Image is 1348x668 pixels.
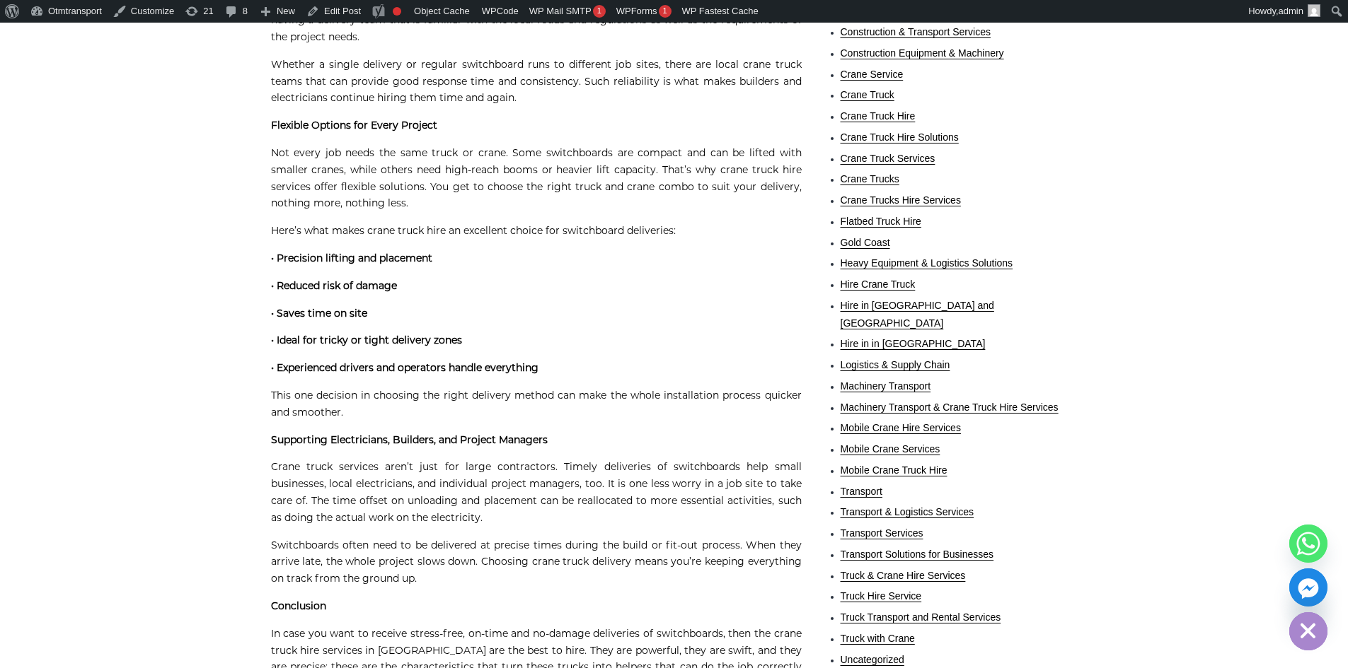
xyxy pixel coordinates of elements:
strong: • Precision lifting and placement [271,252,432,264]
a: Transport [841,486,882,497]
a: Transport Services [841,527,923,539]
p: Whether a single delivery or regular switchboard runs to different job sites, there are local cra... [271,57,802,107]
p: Switchboards often need to be delivered at precise times during the build or fit-out process. Whe... [271,537,802,587]
p: This one decision in choosing the right delivery method can make the whole installation process q... [271,387,802,421]
a: Hire in [GEOGRAPHIC_DATA] and [GEOGRAPHIC_DATA] [841,300,994,329]
a: Crane Service [841,69,904,80]
a: Hire in in [GEOGRAPHIC_DATA] [841,338,986,349]
strong: • Saves time on site [271,307,367,320]
a: Crane Truck [841,89,894,100]
a: Construction & Transport Services [841,26,991,37]
a: Crane Truck Services [841,153,935,164]
span: 1 [597,6,601,15]
strong: • Reduced risk of damage [271,279,397,292]
strong: • Experienced drivers and operators handle everything [271,361,538,374]
strong: • Ideal for tricky or tight delivery zones [271,334,462,346]
a: Construction Equipment & Machinery [841,47,1004,59]
a: Mobile Crane Truck Hire [841,464,947,476]
a: Truck Transport and Rental Services [841,611,1001,623]
a: Crane Trucks [841,173,899,184]
a: Crane Truck Hire [841,110,916,122]
p: Here’s what makes crane truck hire an excellent choice for switchboard deliveries: [271,223,802,240]
a: Mobile Crane Hire Services [841,422,961,433]
a: Facebook_Messenger [1289,568,1327,607]
strong: Supporting Electricians, Builders, and Project Managers [271,433,548,446]
a: Logistics & Supply Chain [841,359,950,370]
a: Truck with Crane [841,633,915,644]
a: Whatsapp [1289,525,1327,563]
p: Crane truck services aren’t just for large contractors. Timely deliveries of switchboards help sm... [271,459,802,526]
a: Flatbed Truck Hire [841,216,921,227]
a: Gold Coast [841,237,890,248]
a: Truck & Crane Hire Services [841,570,966,581]
a: Truck Hire Service [841,590,922,602]
a: Mobile Crane Services [841,443,940,455]
p: Not every job needs the same truck or crane. Some switchboards are compact and can be lifted with... [271,145,802,212]
a: Hire Crane Truck [841,279,916,290]
a: Transport & Logistics Services [841,506,974,517]
span: admin [1279,6,1303,16]
div: 1 [659,5,672,18]
a: Crane Trucks Hire Services [841,194,961,206]
strong: Conclusion [271,599,326,612]
a: Machinery Transport & Crane Truck Hire Services [841,402,1059,413]
a: Machinery Transport [841,380,931,392]
a: Heavy Equipment & Logistics Solutions [841,257,1013,269]
a: Crane Truck Hire Solutions [841,131,959,143]
a: Transport Solutions for Businesses [841,549,994,560]
div: Focus keyphrase not set [393,7,401,16]
strong: Flexible Options for Every Project [271,119,437,131]
a: Uncategorized [841,654,904,665]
